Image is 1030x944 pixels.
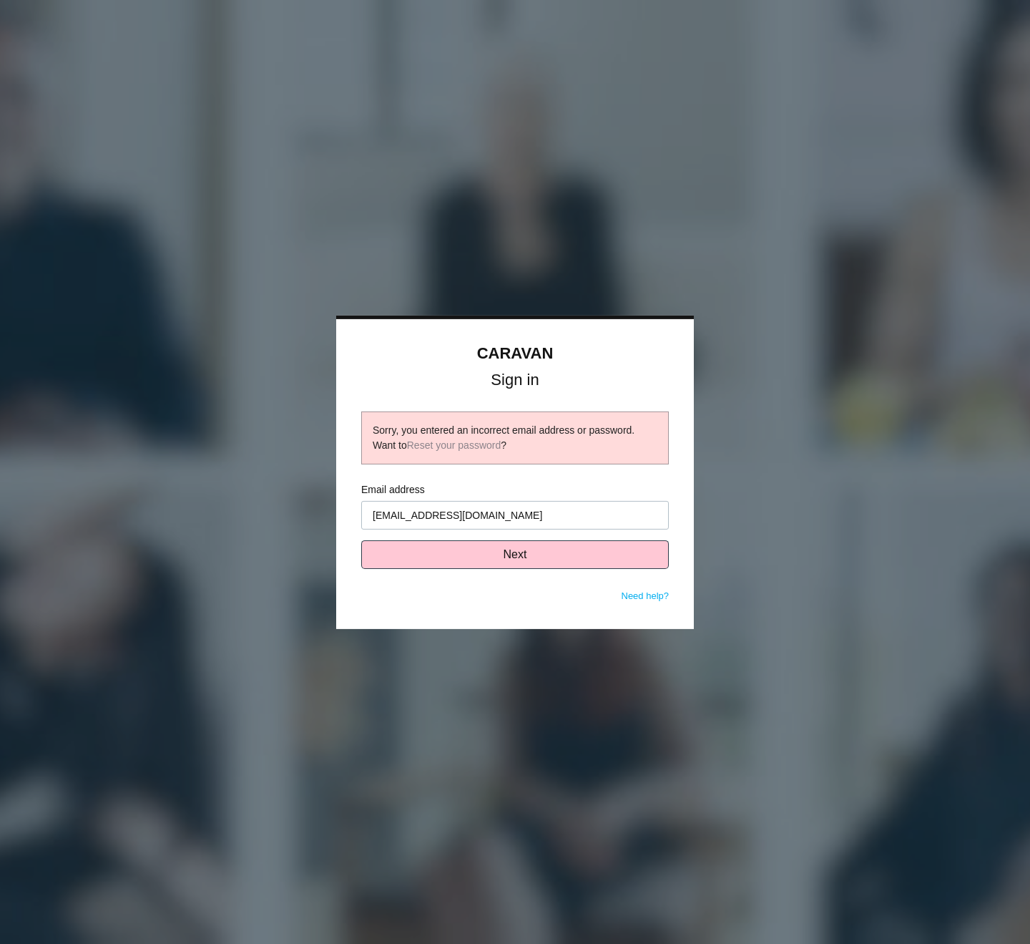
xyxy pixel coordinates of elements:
h1: Sign in [361,374,669,386]
input: Enter your email address [361,501,669,530]
label: Email address [361,482,669,497]
a: CARAVAN [477,344,554,361]
a: Need help? [622,590,669,601]
div: Sorry, you entered an incorrect email address or password. Want to ? [373,423,657,453]
a: Reset your password [407,439,501,451]
button: Next [361,540,669,569]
